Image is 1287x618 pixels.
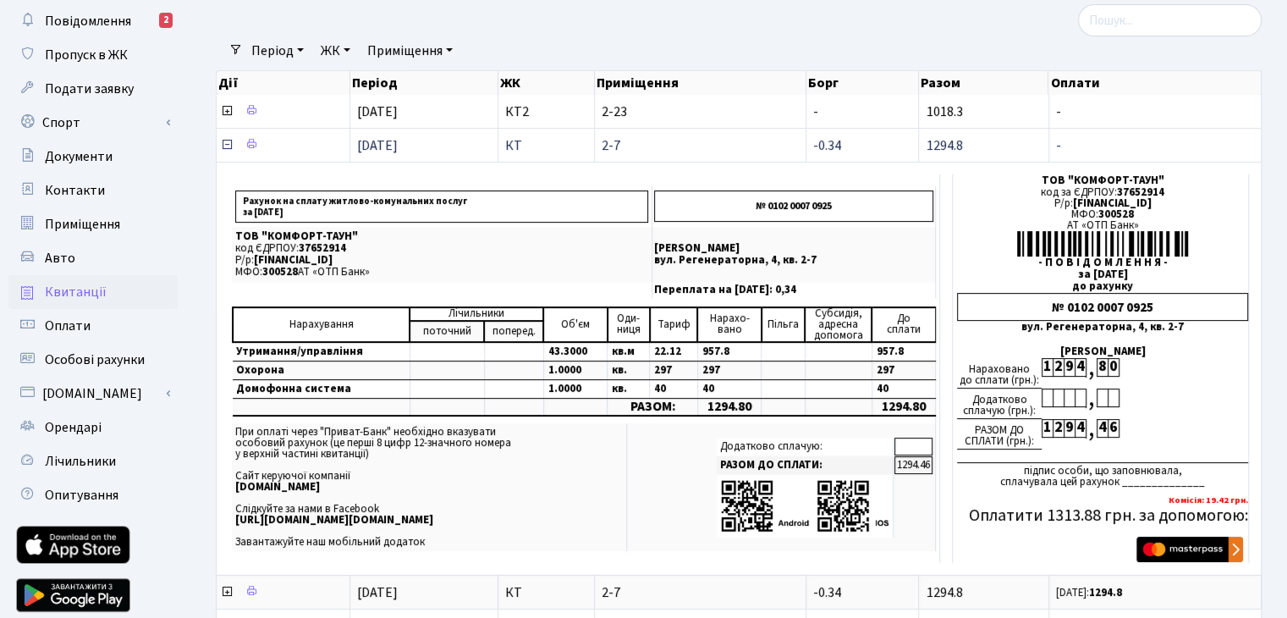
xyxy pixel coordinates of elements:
[1136,537,1243,562] img: Masterpass
[410,321,484,342] td: поточний
[957,209,1248,220] div: МФО:
[8,140,178,174] a: Документи
[45,46,128,64] span: Пропуск в ЖК
[697,361,761,379] td: 297
[1048,71,1261,95] th: Оплати
[608,361,650,379] td: кв.
[608,307,650,342] td: Оди- ниця
[235,479,320,494] b: [DOMAIN_NAME]
[360,36,459,65] a: Приміщення
[654,284,933,295] p: Переплата на [DATE]: 0,34
[608,379,650,398] td: кв.
[357,102,398,121] span: [DATE]
[1097,358,1108,377] div: 8
[262,264,298,279] span: 300528
[8,275,178,309] a: Квитанції
[45,215,120,234] span: Приміщення
[233,342,410,361] td: Утримання/управління
[357,136,398,155] span: [DATE]
[813,136,841,155] span: -0.34
[650,307,698,342] td: Тариф
[505,139,587,152] span: КТ
[45,181,105,200] span: Контакти
[235,255,648,266] p: Р/р:
[957,505,1248,526] h5: Оплатити 1313.88 грн. за допомогою:
[505,105,587,119] span: КТ2
[233,379,410,398] td: Домофонна система
[602,586,799,599] span: 2-7
[1098,207,1134,222] span: 300528
[717,456,894,474] td: РАЗОМ ДО СПЛАТИ:
[235,231,648,242] p: ТОВ "КОМФОРТ-ТАУН"
[595,71,806,95] th: Приміщення
[245,36,311,65] a: Період
[1075,419,1086,438] div: 4
[1056,585,1122,600] small: [DATE]:
[8,4,178,38] a: Повідомлення2
[1097,419,1108,438] div: 4
[872,342,935,361] td: 957.8
[608,398,698,416] td: РАЗОМ:
[697,307,761,342] td: Нарахо- вано
[235,512,433,527] b: [URL][DOMAIN_NAME][DOMAIN_NAME]
[45,418,102,437] span: Орендарі
[697,342,761,361] td: 957.8
[650,361,698,379] td: 297
[919,71,1048,95] th: Разом
[1064,419,1075,438] div: 9
[957,346,1248,357] div: [PERSON_NAME]
[654,255,933,266] p: вул. Регенераторна, 4, кв. 2-7
[717,438,894,455] td: Додатково сплачую:
[926,583,962,602] span: 1294.8
[1108,419,1119,438] div: 6
[232,423,626,551] td: При оплаті через "Приват-Банк" необхідно вказувати особовий рахунок (це перші 8 цифр 12-значного ...
[1089,585,1122,600] b: 1294.8
[8,207,178,241] a: Приміщення
[650,342,698,361] td: 22.12
[484,321,543,342] td: поперед.
[813,583,841,602] span: -0.34
[957,462,1248,488] div: підпис особи, що заповнювала, сплачувала цей рахунок ______________
[813,102,818,121] span: -
[697,398,761,416] td: 1294.80
[8,411,178,444] a: Орендарі
[805,307,872,342] td: Субсидія, адресна допомога
[235,243,648,254] p: код ЄДРПОУ:
[872,307,935,342] td: До cплати
[650,379,698,398] td: 40
[8,174,178,207] a: Контакти
[8,72,178,106] a: Подати заявку
[872,361,935,379] td: 297
[957,269,1248,280] div: за [DATE]
[1073,196,1152,211] span: [FINANCIAL_ID]
[1053,358,1064,377] div: 2
[1053,419,1064,438] div: 2
[1086,389,1097,408] div: ,
[1078,4,1262,36] input: Пошук...
[45,452,116,471] span: Лічильники
[926,102,962,121] span: 1018.3
[894,456,932,474] td: 1294.46
[654,243,933,254] p: [PERSON_NAME]
[1086,358,1097,378] div: ,
[45,486,118,505] span: Опитування
[299,240,346,256] span: 37652914
[410,307,543,321] td: Лічильники
[45,80,134,98] span: Подати заявку
[235,190,648,223] p: Рахунок на сплату житлово-комунальних послуг за [DATE]
[872,398,935,416] td: 1294.80
[314,36,357,65] a: ЖК
[1086,419,1097,439] div: ,
[8,309,178,343] a: Оплати
[543,379,607,398] td: 1.0000
[543,361,607,379] td: 1.0000
[957,220,1248,231] div: АТ «ОТП Банк»
[957,281,1248,292] div: до рахунку
[45,317,91,335] span: Оплати
[8,38,178,72] a: Пропуск в ЖК
[608,342,650,361] td: кв.м
[957,175,1248,186] div: ТОВ "КОМФОРТ-ТАУН"
[1042,358,1053,377] div: 1
[8,444,178,478] a: Лічильники
[350,71,498,95] th: Період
